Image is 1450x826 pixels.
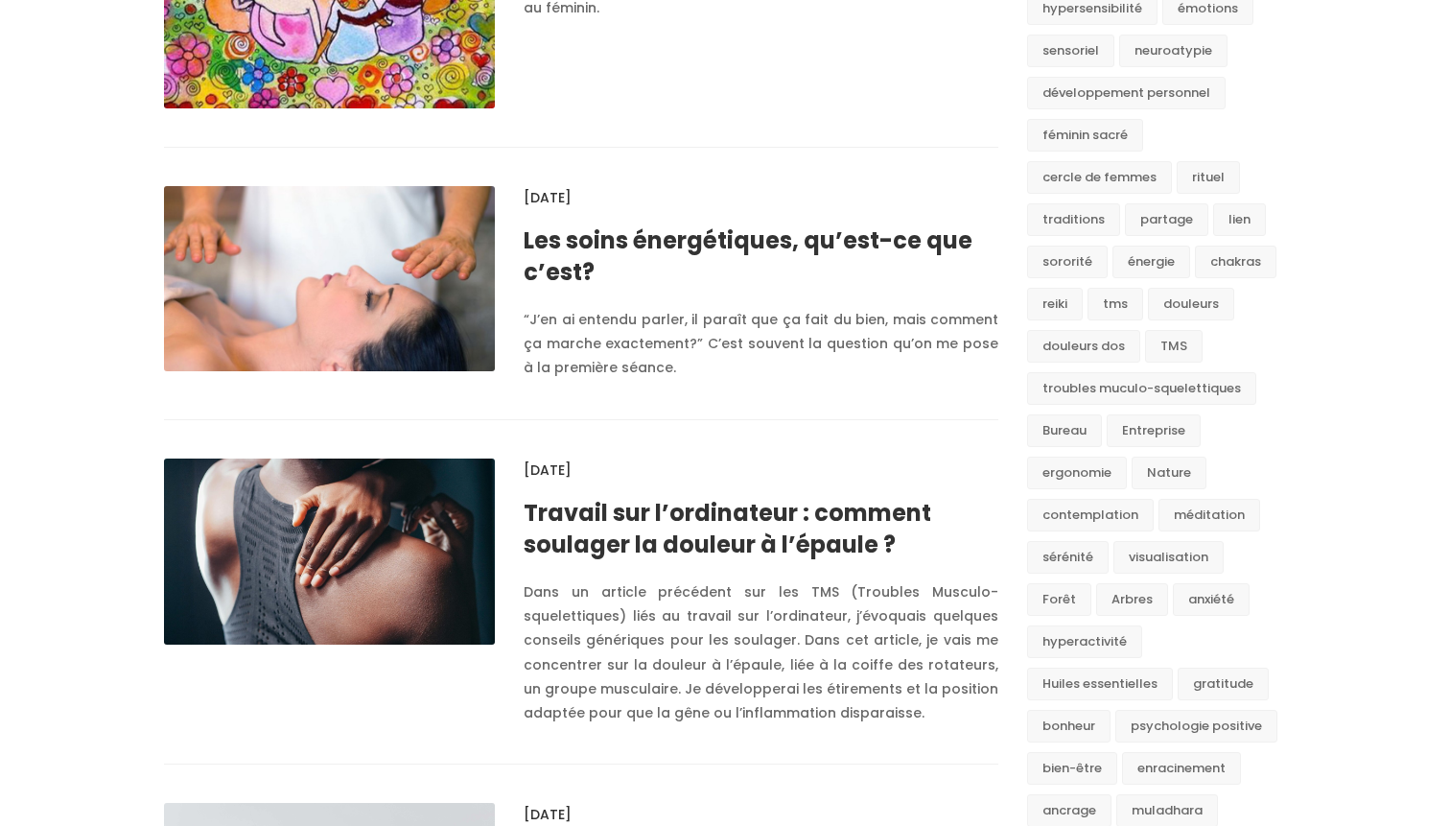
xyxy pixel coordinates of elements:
[1087,288,1143,320] a: tms
[1107,414,1201,447] a: Entreprise
[1132,457,1206,489] a: Nature
[524,186,998,210] div: [DATE]
[1145,330,1203,363] a: TMS
[1027,288,1083,320] a: reiki
[1027,457,1127,489] a: ergonomie
[1112,246,1190,278] a: énergie
[1027,710,1111,743] a: bonheur
[1027,583,1091,616] a: Forêt
[524,224,972,289] a: Les soins énergétiques, qu’est-ce que c’est?
[1027,414,1102,447] a: Bureau
[1177,161,1240,194] a: rituel
[1027,161,1172,194] a: cercle de femmes
[1115,710,1277,743] a: psychologie positive
[1178,668,1269,700] a: gratitude
[1148,288,1234,320] a: douleurs
[1027,119,1143,152] a: féminin sacré
[1195,246,1276,278] a: chakras
[1027,203,1120,236] a: traditions
[1125,203,1208,236] a: partage
[1122,752,1241,785] a: enracinement
[1119,35,1228,67] a: neuroatypie
[1158,499,1260,531] a: méditation
[1027,35,1114,67] a: sensoriel
[1027,372,1256,405] a: troubles muculo-squelettiques
[1173,583,1250,616] a: anxiété
[1027,668,1173,700] a: Huiles essentielles
[1096,583,1168,616] a: Arbres
[524,580,998,725] div: Dans un article précédent sur les TMS (Troubles Musculo-squelettiques) liés au travail sur l’ordi...
[524,308,998,381] div: “J’en ai entendu parler, il paraît que ça fait du bien, mais comment ça marche exactement?” C’est...
[1213,203,1266,236] a: lien
[1027,625,1142,658] a: hyperactivité
[1027,541,1109,574] a: sérénité
[1027,499,1154,531] a: contemplation
[524,459,998,483] div: [DATE]
[524,497,931,561] a: Travail sur l’ordinateur : comment soulager la douleur à l’épaule ?
[1027,77,1226,109] a: développement personnel
[1027,752,1117,785] a: bien-être
[1113,541,1224,574] a: visualisation
[1027,330,1140,363] a: douleurs dos
[1027,246,1108,278] a: sororité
